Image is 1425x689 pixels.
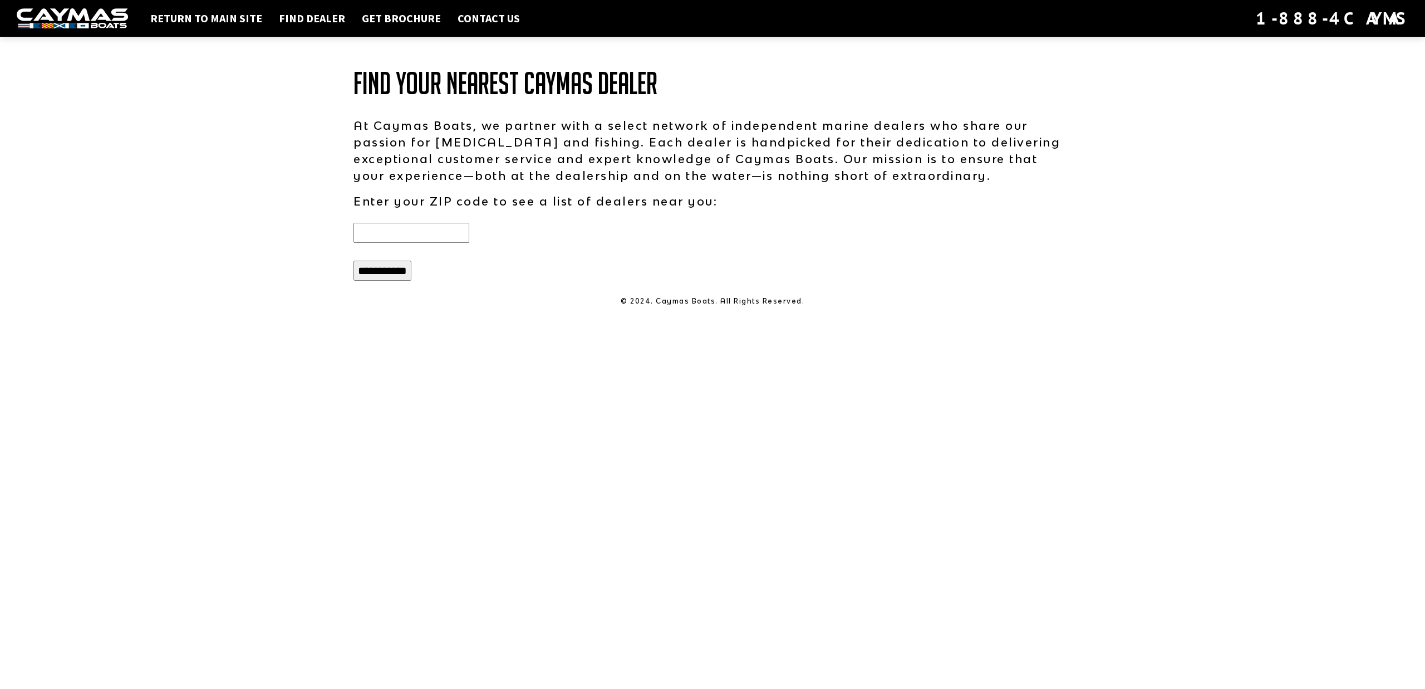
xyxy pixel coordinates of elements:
[353,296,1072,306] p: © 2024. Caymas Boats. All Rights Reserved.
[145,11,268,26] a: Return to main site
[353,193,1072,209] p: Enter your ZIP code to see a list of dealers near you:
[17,8,128,29] img: white-logo-c9c8dbefe5ff5ceceb0f0178aa75bf4bb51f6bca0971e226c86eb53dfe498488.png
[353,67,1072,100] h1: Find Your Nearest Caymas Dealer
[452,11,525,26] a: Contact Us
[1256,6,1408,31] div: 1-888-4CAYMAS
[356,11,446,26] a: Get Brochure
[353,117,1072,184] p: At Caymas Boats, we partner with a select network of independent marine dealers who share our pas...
[273,11,351,26] a: Find Dealer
